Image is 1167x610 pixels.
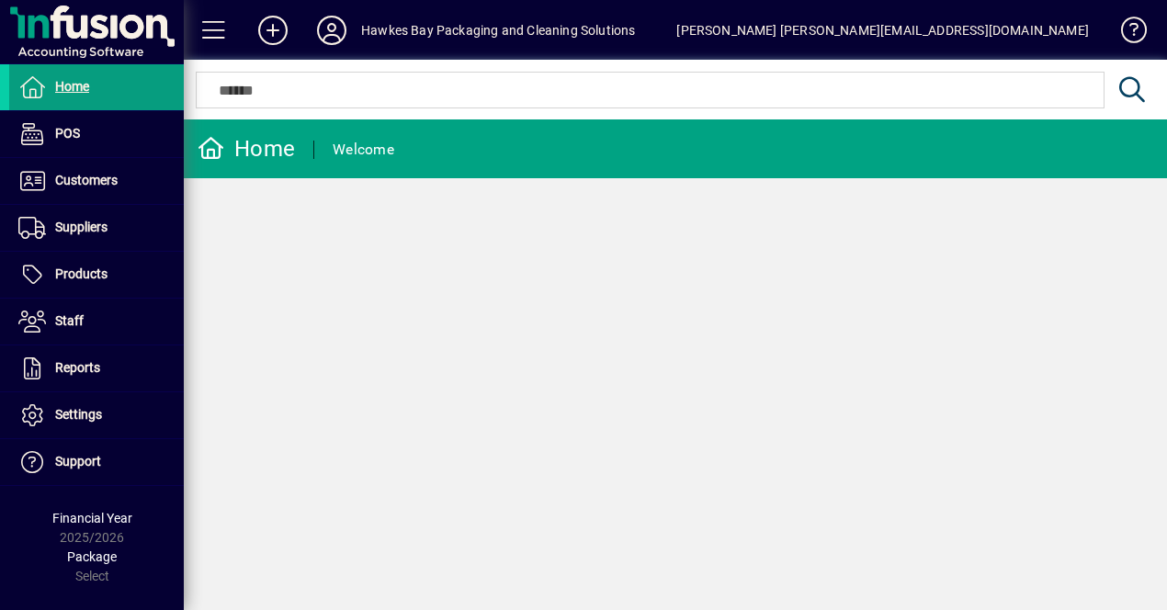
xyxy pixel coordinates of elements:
[9,439,184,485] a: Support
[9,205,184,251] a: Suppliers
[55,407,102,422] span: Settings
[55,454,101,469] span: Support
[198,134,295,164] div: Home
[676,16,1089,45] div: [PERSON_NAME] [PERSON_NAME][EMAIL_ADDRESS][DOMAIN_NAME]
[9,392,184,438] a: Settings
[333,135,394,164] div: Welcome
[9,345,184,391] a: Reports
[9,158,184,204] a: Customers
[52,511,132,525] span: Financial Year
[9,111,184,157] a: POS
[244,14,302,47] button: Add
[361,16,636,45] div: Hawkes Bay Packaging and Cleaning Solutions
[55,360,100,375] span: Reports
[55,79,89,94] span: Home
[55,173,118,187] span: Customers
[55,313,84,328] span: Staff
[1107,4,1144,63] a: Knowledge Base
[9,299,184,345] a: Staff
[302,14,361,47] button: Profile
[55,126,80,141] span: POS
[55,220,108,234] span: Suppliers
[9,252,184,298] a: Products
[67,549,117,564] span: Package
[55,266,108,281] span: Products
